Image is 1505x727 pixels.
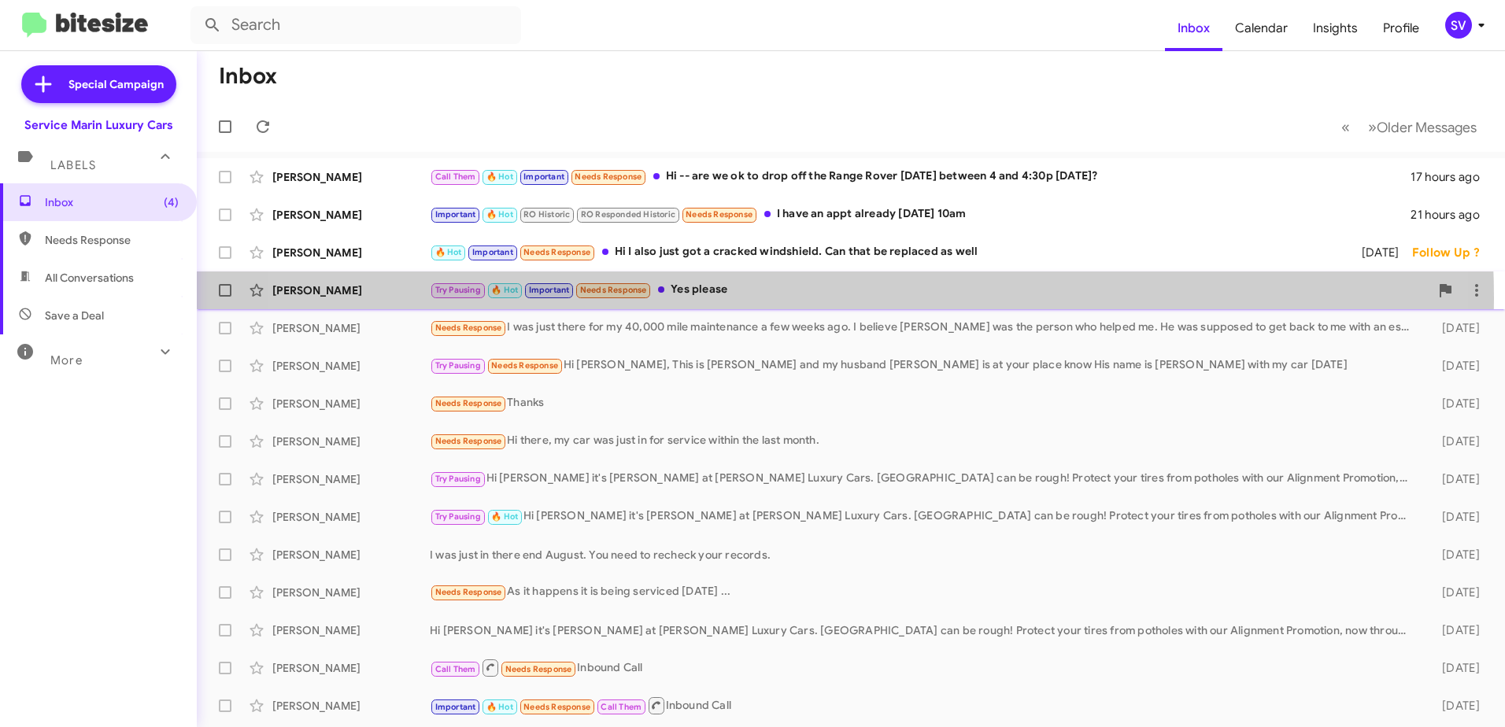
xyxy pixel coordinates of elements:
span: 🔥 Hot [486,702,513,712]
span: 🔥 Hot [491,511,518,522]
span: Needs Response [435,398,502,408]
span: Important [523,172,564,182]
span: Needs Response [523,702,590,712]
nav: Page navigation example [1333,111,1486,143]
div: Hi [PERSON_NAME] it's [PERSON_NAME] at [PERSON_NAME] Luxury Cars. [GEOGRAPHIC_DATA] can be rough!... [430,470,1417,488]
div: [PERSON_NAME] [272,207,430,223]
span: » [1368,117,1377,137]
span: Needs Response [523,247,590,257]
span: Needs Response [580,285,647,295]
div: [DATE] [1417,622,1492,638]
div: I was just there for my 40,000 mile maintenance a few weeks ago. I believe [PERSON_NAME] was the ... [430,319,1417,337]
span: Call Them [435,172,476,182]
div: Hi there, my car was just in for service within the last month. [430,432,1417,450]
span: Try Pausing [435,511,481,522]
div: Hi I also just got a cracked windshield. Can that be replaced as well [430,243,1341,261]
div: Thanks [430,394,1417,412]
span: Call Them [601,702,642,712]
div: Inbound Call [430,658,1417,677]
div: Inbound Call [430,696,1417,715]
div: SV [1445,12,1472,39]
span: Important [472,247,513,257]
input: Search [190,6,521,44]
div: [DATE] [1417,471,1492,487]
span: Special Campaign [68,76,164,92]
span: Needs Response [575,172,642,182]
div: [PERSON_NAME] [272,471,430,487]
button: SV [1432,12,1488,39]
a: Inbox [1165,6,1222,51]
div: [PERSON_NAME] [272,282,430,298]
span: Try Pausing [435,285,481,295]
div: [PERSON_NAME] [272,698,430,714]
div: [PERSON_NAME] [272,509,430,525]
div: [PERSON_NAME] [272,245,430,260]
div: I was just in there end August. You need to recheck your records. [430,547,1417,563]
div: [PERSON_NAME] [272,169,430,185]
span: Needs Response [491,360,558,371]
span: All Conversations [45,270,134,286]
div: [DATE] [1417,358,1492,374]
div: As it happens it is being serviced [DATE] ... [430,583,1417,601]
a: Profile [1370,6,1432,51]
div: [DATE] [1417,396,1492,411]
span: 🔥 Hot [491,285,518,295]
span: Try Pausing [435,474,481,484]
div: [PERSON_NAME] [272,320,430,336]
div: Service Marin Luxury Cars [24,117,173,133]
span: 🔥 Hot [486,172,513,182]
div: [PERSON_NAME] [272,547,430,563]
div: 21 hours ago [1411,207,1492,223]
div: [DATE] [1417,320,1492,336]
span: « [1341,117,1350,137]
span: Inbox [45,194,179,210]
h1: Inbox [219,64,277,89]
span: Needs Response [435,436,502,446]
a: Special Campaign [21,65,176,103]
div: [PERSON_NAME] [272,434,430,449]
span: More [50,353,83,367]
div: [PERSON_NAME] [272,585,430,600]
span: Important [435,702,476,712]
div: [PERSON_NAME] [272,358,430,374]
div: [DATE] [1417,585,1492,600]
span: Older Messages [1377,119,1477,136]
span: Labels [50,158,96,172]
a: Insights [1300,6,1370,51]
button: Previous [1332,111,1359,143]
span: Needs Response [435,587,502,597]
div: 17 hours ago [1411,169,1492,185]
div: [DATE] [1417,660,1492,676]
div: Hi -- are we ok to drop off the Range Rover [DATE] between 4 and 4:30p [DATE]? [430,168,1411,186]
span: Try Pausing [435,360,481,371]
div: [PERSON_NAME] [272,622,430,638]
div: Hi [PERSON_NAME], This is [PERSON_NAME] and my husband [PERSON_NAME] is at your place know His na... [430,356,1417,375]
span: RO Historic [523,209,570,220]
span: 🔥 Hot [435,247,462,257]
div: Hi [PERSON_NAME] it's [PERSON_NAME] at [PERSON_NAME] Luxury Cars. [GEOGRAPHIC_DATA] can be rough!... [430,507,1417,526]
div: I have an appt already [DATE] 10am [430,205,1411,223]
div: Yes please [430,281,1429,299]
div: Hi [PERSON_NAME] it's [PERSON_NAME] at [PERSON_NAME] Luxury Cars. [GEOGRAPHIC_DATA] can be rough!... [430,622,1417,638]
div: [DATE] [1417,434,1492,449]
div: [PERSON_NAME] [272,396,430,411]
div: [DATE] [1417,547,1492,563]
a: Calendar [1222,6,1300,51]
div: [DATE] [1417,509,1492,525]
span: Important [529,285,570,295]
span: Call Them [435,664,476,674]
span: Needs Response [505,664,572,674]
span: RO Responded Historic [581,209,675,220]
div: [PERSON_NAME] [272,660,430,676]
span: Needs Response [686,209,752,220]
div: [DATE] [1341,245,1412,260]
span: Needs Response [45,232,179,248]
span: Needs Response [435,323,502,333]
span: Important [435,209,476,220]
div: [DATE] [1417,698,1492,714]
span: Save a Deal [45,308,104,323]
